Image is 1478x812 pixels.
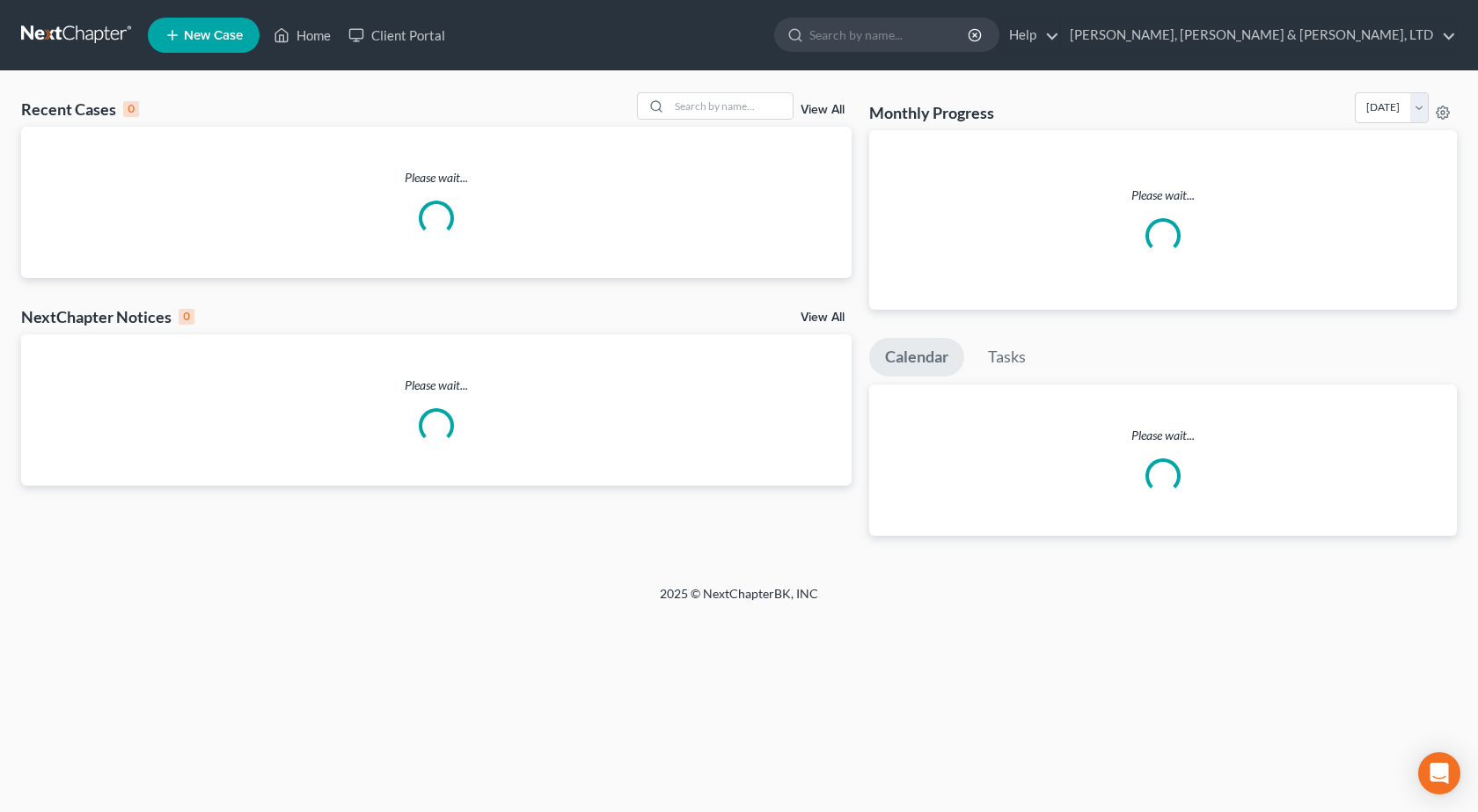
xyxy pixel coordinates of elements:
input: Search by name... [669,93,793,119]
div: Open Intercom Messenger [1418,752,1460,794]
a: Help [1000,19,1059,51]
input: Search by name... [809,18,970,51]
span: New Case [184,29,243,42]
div: 0 [123,101,139,117]
a: [PERSON_NAME], [PERSON_NAME] & [PERSON_NAME], LTD [1061,19,1456,51]
p: Please wait... [21,169,852,187]
div: 0 [179,309,194,325]
div: NextChapter Notices [21,306,194,327]
a: View All [801,311,845,324]
a: Tasks [972,338,1042,377]
p: Please wait... [21,377,852,394]
div: 2025 © NextChapterBK, INC [238,585,1240,617]
h3: Monthly Progress [869,102,994,123]
p: Please wait... [869,427,1457,444]
a: Calendar [869,338,964,377]
a: View All [801,104,845,116]
a: Home [265,19,340,51]
p: Please wait... [883,187,1443,204]
a: Client Portal [340,19,454,51]
div: Recent Cases [21,99,139,120]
